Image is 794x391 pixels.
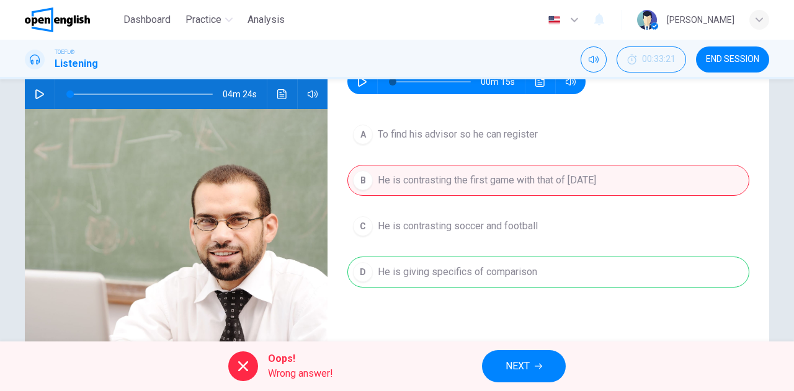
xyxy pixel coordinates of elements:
[637,10,657,30] img: Profile picture
[546,15,562,25] img: en
[617,46,686,72] div: Hide
[581,46,607,72] div: Mute
[706,55,759,64] span: END SESSION
[248,12,285,27] span: Analysis
[243,9,290,31] button: Analysis
[268,366,333,381] span: Wrong answer!
[481,69,525,94] span: 00m 15s
[272,79,292,109] button: Click to see the audio transcription
[55,48,74,56] span: TOEFL®
[506,358,530,375] span: NEXT
[123,12,171,27] span: Dashboard
[696,46,769,72] button: END SESSION
[185,12,221,27] span: Practice
[667,12,734,27] div: [PERSON_NAME]
[25,7,90,32] img: OpenEnglish logo
[55,56,98,71] h1: Listening
[25,7,118,32] a: OpenEnglish logo
[482,350,566,382] button: NEXT
[118,9,176,31] button: Dashboard
[268,351,333,366] span: Oops!
[642,55,676,64] span: 00:33:21
[530,69,550,94] button: Click to see the audio transcription
[181,9,238,31] button: Practice
[617,46,686,72] button: 00:33:21
[223,79,267,109] span: 04m 24s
